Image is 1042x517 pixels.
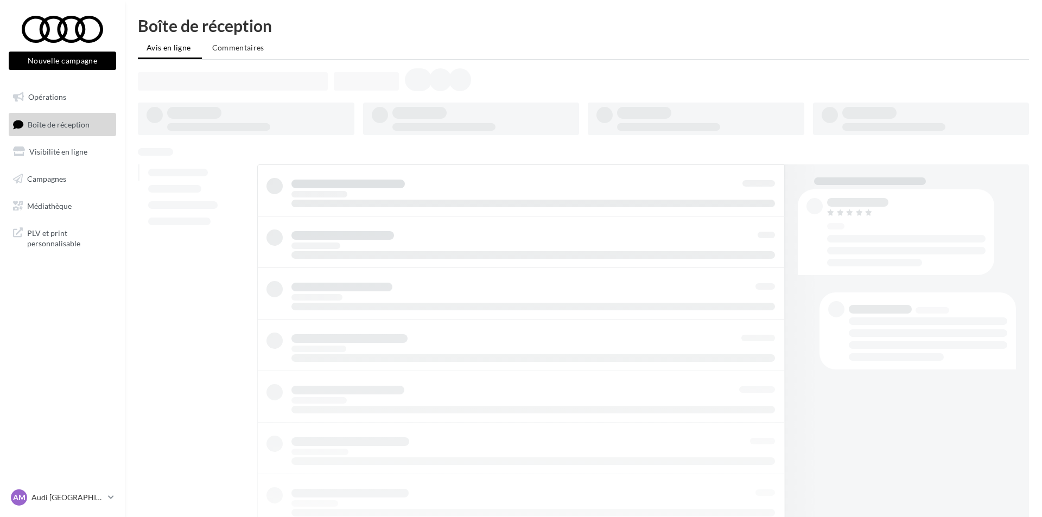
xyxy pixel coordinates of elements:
[9,52,116,70] button: Nouvelle campagne
[212,43,264,52] span: Commentaires
[28,119,90,129] span: Boîte de réception
[27,174,66,183] span: Campagnes
[27,201,72,210] span: Médiathèque
[7,141,118,163] a: Visibilité en ligne
[31,492,104,503] p: Audi [GEOGRAPHIC_DATA]
[7,86,118,108] a: Opérations
[7,168,118,190] a: Campagnes
[7,113,118,136] a: Boîte de réception
[29,147,87,156] span: Visibilité en ligne
[28,92,66,101] span: Opérations
[9,487,116,508] a: AM Audi [GEOGRAPHIC_DATA]
[7,195,118,218] a: Médiathèque
[7,221,118,253] a: PLV et print personnalisable
[138,17,1029,34] div: Boîte de réception
[27,226,112,249] span: PLV et print personnalisable
[13,492,26,503] span: AM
